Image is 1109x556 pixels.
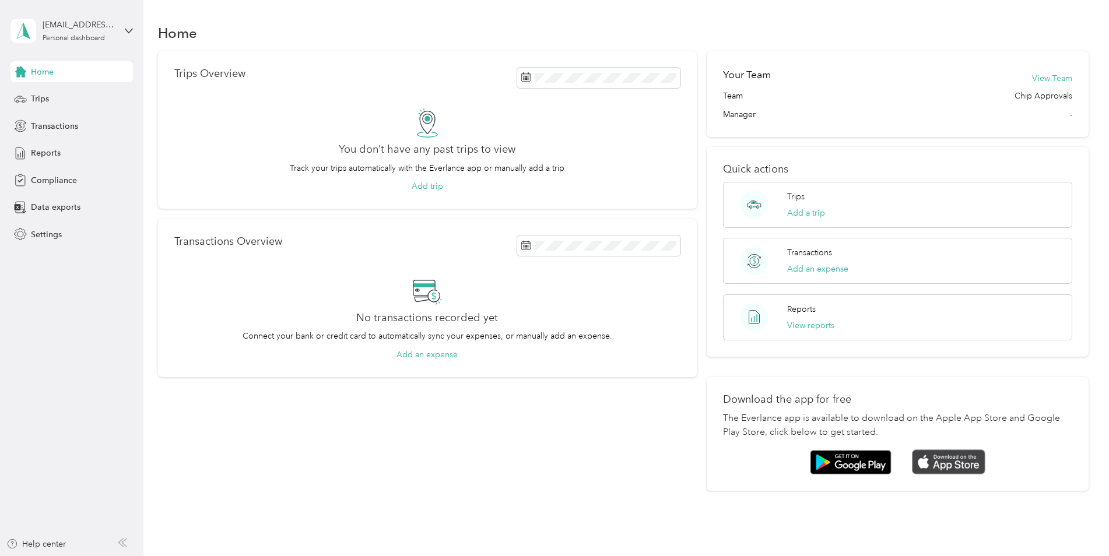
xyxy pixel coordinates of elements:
[1044,491,1109,556] iframe: Everlance-gr Chat Button Frame
[723,68,771,82] h2: Your Team
[723,90,743,102] span: Team
[1032,72,1072,85] button: View Team
[31,174,77,186] span: Compliance
[356,312,498,324] h2: No transactions recorded yet
[1015,90,1072,102] span: Chip Approvals
[723,163,1072,175] p: Quick actions
[396,349,458,361] button: Add an expense
[787,303,816,315] p: Reports
[158,27,197,39] h1: Home
[174,235,282,248] p: Transactions Overview
[912,449,985,474] img: App store
[174,68,245,80] p: Trips Overview
[787,247,832,259] p: Transactions
[31,201,80,213] span: Data exports
[43,35,105,42] div: Personal dashboard
[31,120,78,132] span: Transactions
[43,19,115,31] div: [EMAIL_ADDRESS][DOMAIN_NAME]
[290,162,564,174] p: Track your trips automatically with the Everlance app or manually add a trip
[412,180,443,192] button: Add trip
[723,108,756,121] span: Manager
[1070,108,1072,121] span: -
[723,393,1072,406] p: Download the app for free
[339,143,515,156] h2: You don’t have any past trips to view
[31,147,61,159] span: Reports
[31,93,49,105] span: Trips
[787,319,834,332] button: View reports
[787,191,805,203] p: Trips
[723,411,1072,439] p: The Everlance app is available to download on the Apple App Store and Google Play Store, click be...
[810,450,892,474] img: Google play
[6,538,66,550] button: Help center
[787,263,848,275] button: Add an expense
[31,66,54,78] span: Home
[243,330,612,342] p: Connect your bank or credit card to automatically sync your expenses, or manually add an expense.
[31,228,62,241] span: Settings
[787,207,825,219] button: Add a trip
